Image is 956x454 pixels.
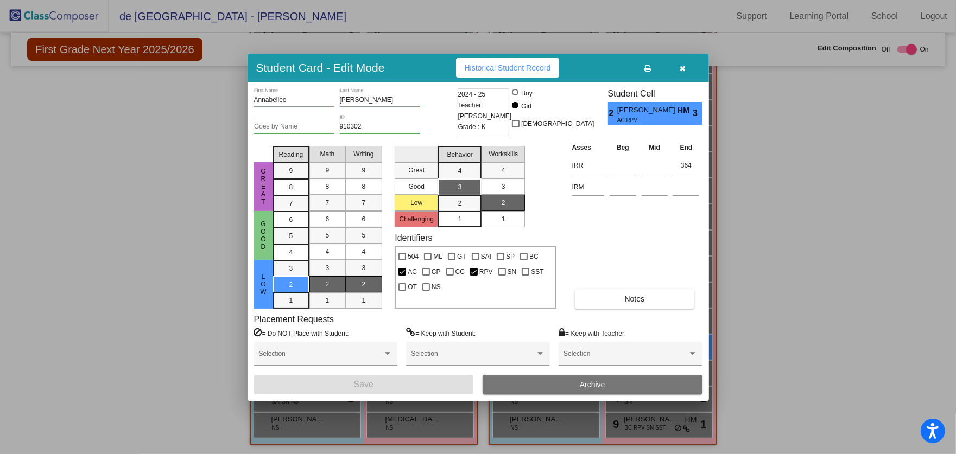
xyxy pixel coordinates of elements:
[479,265,493,278] span: RPV
[362,214,366,224] span: 6
[289,280,293,290] span: 2
[289,182,293,192] span: 8
[458,166,462,176] span: 4
[580,380,605,389] span: Archive
[279,150,303,159] span: Reading
[608,107,617,120] span: 2
[508,265,517,278] span: SN
[258,220,268,251] span: Good
[326,231,330,240] span: 5
[320,149,335,159] span: Math
[289,199,293,208] span: 7
[678,105,693,116] span: HM
[625,295,645,303] span: Notes
[608,88,702,99] h3: Student Cell
[617,105,678,116] span: [PERSON_NAME]
[447,150,473,159] span: Behavior
[354,380,373,389] span: Save
[457,250,466,263] span: GT
[670,142,702,154] th: End
[254,328,349,338] label: = Do NOT Place with Student:
[254,314,334,324] label: Placement Requests
[326,263,330,273] span: 3
[465,63,551,72] span: Historical Student Record
[502,165,505,175] span: 4
[521,88,533,98] div: Boy
[362,231,366,240] span: 5
[326,296,330,305] span: 1
[531,265,543,278] span: SST
[521,101,531,111] div: Girl
[572,179,604,195] input: assessment
[458,182,462,192] span: 3
[326,198,330,208] span: 7
[362,296,366,305] span: 1
[289,264,293,273] span: 3
[572,157,604,174] input: assessment
[353,149,373,159] span: Writing
[433,250,442,263] span: ML
[395,233,432,243] label: Identifiers
[529,250,539,263] span: BC
[481,250,491,263] span: SAI
[408,250,419,263] span: 504
[362,198,366,208] span: 7
[258,273,268,296] span: Low
[340,123,420,131] input: Enter ID
[326,214,330,224] span: 6
[458,199,462,208] span: 2
[289,215,293,225] span: 6
[458,89,486,100] span: 2024 - 25
[456,58,560,78] button: Historical Student Record
[693,107,702,120] span: 3
[362,165,366,175] span: 9
[408,280,417,293] span: OT
[575,289,694,309] button: Notes
[506,250,515,263] span: SP
[432,280,441,293] span: NS
[502,182,505,191] span: 3
[289,296,293,305] span: 1
[289,247,293,257] span: 4
[458,214,462,224] span: 1
[256,61,385,74] h3: Student Card - Edit Mode
[483,375,702,394] button: Archive
[569,142,607,154] th: Asses
[326,165,330,175] span: 9
[258,168,268,206] span: Great
[362,247,366,257] span: 4
[254,123,334,131] input: goes by name
[521,117,594,130] span: [DEMOGRAPHIC_DATA]
[458,100,512,122] span: Teacher: [PERSON_NAME]
[607,142,639,154] th: Beg
[502,198,505,208] span: 2
[408,265,417,278] span: AC
[362,279,366,289] span: 2
[559,328,626,338] label: = Keep with Teacher:
[489,149,518,159] span: Workskills
[289,231,293,241] span: 5
[326,247,330,257] span: 4
[458,122,486,132] span: Grade : K
[362,182,366,191] span: 8
[455,265,465,278] span: CC
[617,116,670,124] span: AC RPV
[432,265,441,278] span: CP
[502,214,505,224] span: 1
[362,263,366,273] span: 3
[326,182,330,191] span: 8
[254,375,474,394] button: Save
[639,142,670,154] th: Mid
[289,166,293,176] span: 9
[406,328,476,338] label: = Keep with Student:
[326,279,330,289] span: 2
